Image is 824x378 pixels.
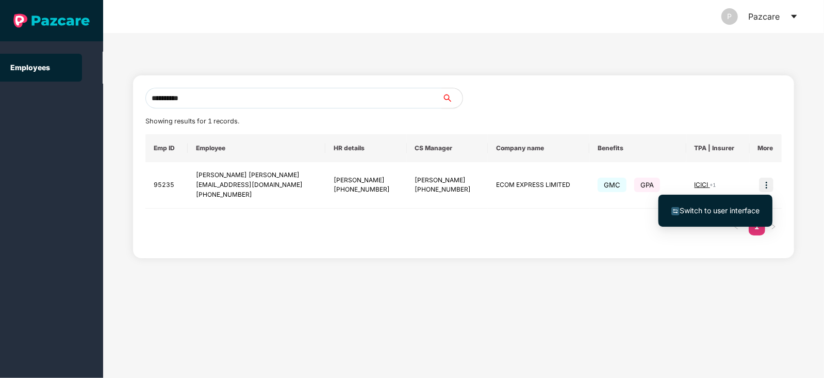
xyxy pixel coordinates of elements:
div: [EMAIL_ADDRESS][DOMAIN_NAME] [196,180,317,190]
div: [PERSON_NAME] [415,176,480,185]
th: Emp ID [145,134,188,162]
th: TPA | Insurer [686,134,750,162]
th: Employee [188,134,325,162]
img: svg+xml;base64,PHN2ZyB4bWxucz0iaHR0cDovL3d3dy53My5vcmcvMjAwMC9zdmciIHdpZHRoPSIxNiIgaGVpZ2h0PSIxNi... [671,207,680,215]
span: Switch to user interface [680,206,760,215]
img: icon [759,178,773,192]
li: Next Page [765,219,782,235]
td: ECOM EXPRESS LIMITED [488,162,589,209]
th: HR details [325,134,407,162]
button: search [441,88,463,108]
div: [PHONE_NUMBER] [196,190,317,200]
a: Employees [10,63,50,72]
span: right [770,224,777,230]
span: caret-down [790,12,798,21]
span: ICICI [695,181,710,188]
th: Company name [488,134,589,162]
div: [PERSON_NAME] [334,176,399,185]
button: right [765,219,782,235]
span: P [728,8,732,25]
th: Benefits [589,134,686,162]
div: [PHONE_NUMBER] [415,185,480,195]
div: [PHONE_NUMBER] [334,185,399,195]
th: More [750,134,782,162]
span: GPA [634,178,660,192]
span: search [441,94,463,102]
span: Showing results for 1 records. [145,117,239,125]
span: GMC [598,178,627,192]
th: CS Manager [407,134,488,162]
div: [PERSON_NAME] [PERSON_NAME] [196,170,317,180]
td: 95235 [145,162,188,209]
span: + 1 [710,182,716,188]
